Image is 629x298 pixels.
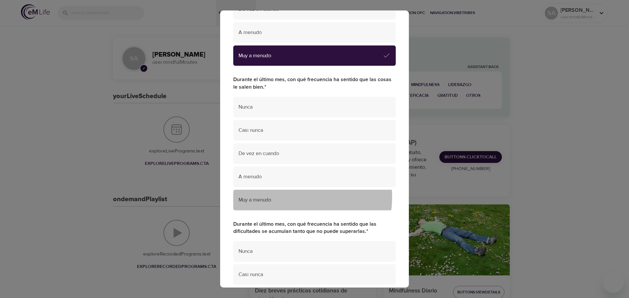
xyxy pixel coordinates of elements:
[238,103,391,111] span: Nunca
[238,173,391,181] span: A menudo
[238,52,383,60] span: Muy a menudo
[238,29,391,36] span: A menudo
[233,76,396,91] label: Durante el último mes, con qué frecuencia ha sentido que las cosas le salen bien.
[238,150,391,157] span: De vez en cuando
[238,196,391,204] span: Muy a menudo
[238,127,391,134] span: Casi nunca
[233,220,396,236] label: Durante el último mes, con qué frecuencia ha sentido que las dificultades se acumulan tanto que n...
[238,248,391,255] span: Nunca
[238,271,391,278] span: Casi nunca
